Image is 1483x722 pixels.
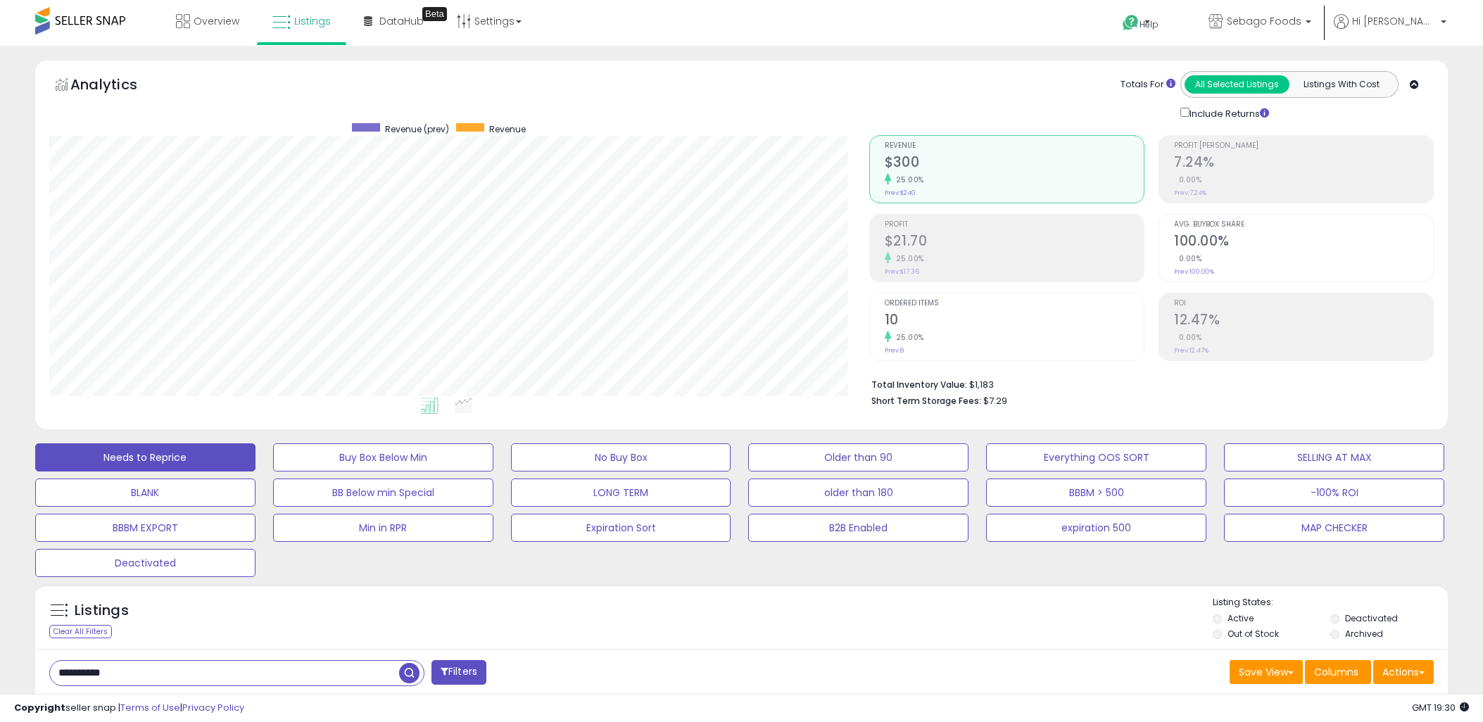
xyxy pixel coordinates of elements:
button: BB Below min Special [273,479,493,507]
button: No Buy Box [511,443,731,471]
small: Prev: 100.00% [1174,267,1214,276]
button: MAP CHECKER [1224,514,1444,542]
h2: 10 [885,312,1144,331]
span: Ordered Items [885,300,1144,308]
div: Clear All Filters [49,625,112,638]
button: Filters [431,660,486,685]
button: Buy Box Below Min [273,443,493,471]
p: Listing States: [1213,596,1448,609]
button: BLANK [35,479,255,507]
button: Columns [1305,660,1371,684]
h5: Analytics [70,75,165,98]
a: Help [1111,4,1186,46]
span: Columns [1314,665,1358,679]
b: Short Term Storage Fees: [871,395,981,407]
button: Expiration Sort [511,514,731,542]
button: Deactivated [35,549,255,577]
h2: $21.70 [885,233,1144,252]
strong: Copyright [14,701,65,714]
button: Actions [1373,660,1434,684]
button: LONG TERM [511,479,731,507]
span: Profit [PERSON_NAME] [1174,142,1433,150]
i: Get Help [1122,14,1140,32]
h2: 12.47% [1174,312,1433,331]
span: Profit [885,221,1144,229]
span: Revenue (prev) [385,123,449,135]
span: Sebago Foods [1227,14,1301,28]
span: Revenue [885,142,1144,150]
span: Overview [194,14,239,28]
a: Hi [PERSON_NAME] [1334,14,1446,46]
span: Listings [294,14,331,28]
a: Terms of Use [120,701,180,714]
button: BBBM EXPORT [35,514,255,542]
button: -100% ROI [1224,479,1444,507]
small: 0.00% [1174,253,1202,264]
h5: Listings [75,601,129,621]
small: 0.00% [1174,332,1202,343]
h2: 100.00% [1174,233,1433,252]
button: Listings With Cost [1289,75,1394,94]
button: expiration 500 [986,514,1206,542]
span: 2025-10-8 19:30 GMT [1412,701,1469,714]
button: SELLING AT MAX [1224,443,1444,471]
span: DataHub [379,14,424,28]
h2: $300 [885,154,1144,173]
button: Save View [1230,660,1303,684]
span: Revenue [489,123,526,135]
span: $7.29 [983,394,1007,407]
label: Active [1228,612,1254,624]
label: Archived [1345,628,1383,640]
span: Hi [PERSON_NAME] [1352,14,1437,28]
small: Prev: 7.24% [1174,189,1206,197]
h2: 7.24% [1174,154,1433,173]
button: B2B Enabled [748,514,968,542]
small: Prev: $240 [885,189,916,197]
button: All Selected Listings [1185,75,1289,94]
small: 0.00% [1174,175,1202,185]
span: Avg. Buybox Share [1174,221,1433,229]
button: Everything OOS SORT [986,443,1206,471]
button: Older than 90 [748,443,968,471]
small: 25.00% [891,332,924,343]
small: 25.00% [891,253,924,264]
label: Out of Stock [1228,628,1279,640]
small: Prev: 12.47% [1174,346,1209,355]
span: Help [1140,18,1159,30]
div: seller snap | | [14,702,244,715]
button: older than 180 [748,479,968,507]
small: Prev: 8 [885,346,904,355]
div: Tooltip anchor [422,7,447,21]
small: Prev: $17.36 [885,267,919,276]
small: 25.00% [891,175,924,185]
span: ROI [1174,300,1433,308]
a: Privacy Policy [182,701,244,714]
div: Totals For [1121,78,1175,91]
label: Deactivated [1345,612,1398,624]
b: Total Inventory Value: [871,379,967,391]
button: Needs to Reprice [35,443,255,471]
li: $1,183 [871,375,1423,392]
div: Include Returns [1170,105,1286,121]
button: Min in RPR [273,514,493,542]
button: BBBM > 500 [986,479,1206,507]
